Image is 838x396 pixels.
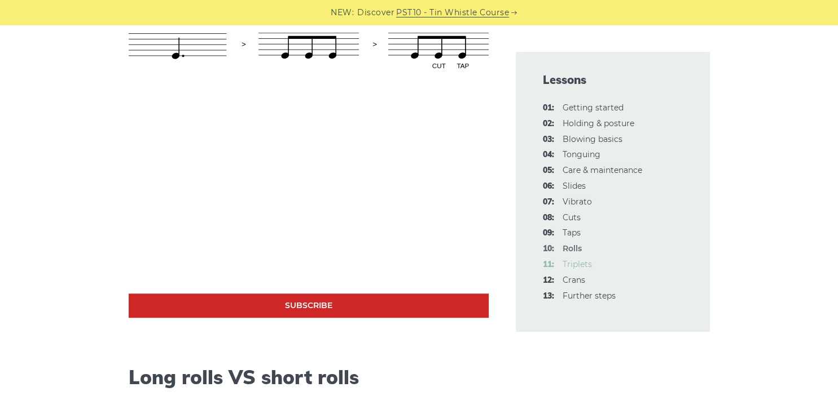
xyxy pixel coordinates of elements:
a: PST10 - Tin Whistle Course [396,6,509,19]
span: 08: [543,211,554,225]
a: 06:Slides [563,181,586,191]
span: NEW: [331,6,354,19]
span: 05: [543,164,554,177]
span: 03: [543,133,554,146]
a: 08:Cuts [563,212,581,223]
iframe: Tin Whistle Ornamentation - Rolls Technique [Tutorial + Exercises] [129,91,489,293]
a: 12:Crans [563,275,585,285]
span: 07: [543,195,554,209]
a: 11:Triplets [563,259,592,269]
a: 13:Further steps [563,291,616,301]
span: 13: [543,290,554,303]
span: 01: [543,101,554,115]
span: 10: [543,242,554,256]
span: 12: [543,274,554,287]
span: 11: [543,258,554,272]
span: 02: [543,117,554,131]
span: 09: [543,226,554,240]
a: 03:Blowing basics [563,134,622,144]
span: Discover [357,6,394,19]
span: Lessons [543,72,683,88]
a: 07:Vibrato [563,197,592,207]
a: 01:Getting started [563,103,624,113]
a: Subscribe [129,293,489,318]
strong: Rolls [563,243,582,253]
a: 02:Holding & posture [563,118,634,128]
h2: Long rolls VS short rolls [129,366,489,389]
a: 04:Tonguing [563,149,600,159]
a: 09:Taps [563,228,581,238]
span: 06: [543,180,554,193]
a: 05:Care & maintenance [563,165,642,175]
span: 04: [543,148,554,162]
